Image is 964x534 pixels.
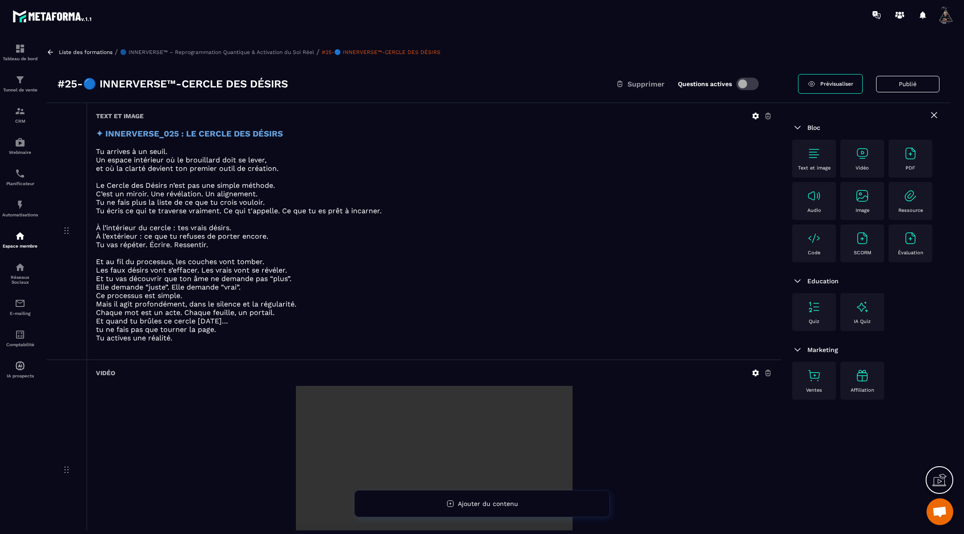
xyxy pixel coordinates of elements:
p: Text et image [798,165,831,171]
img: automations [15,360,25,371]
img: automations [15,137,25,148]
p: Évaluation [898,250,923,256]
p: Et au fil du processus, les couches vont tomber. [96,257,772,266]
span: / [115,48,118,56]
img: text-image no-wra [807,300,821,314]
img: text-image no-wra [807,231,821,245]
p: Et tu vas découvrir que ton âme ne demande pas “plus”. [96,274,772,283]
p: Tu ne fais plus la liste de ce que tu crois vouloir. [96,198,772,207]
p: Un espace intérieur où le brouillard doit se lever, [96,156,772,164]
h6: Text et image [96,112,144,120]
img: scheduler [15,168,25,179]
p: Mais il agit profondément, dans le silence et la régularité. [96,300,772,308]
a: Ouvrir le chat [927,498,953,525]
img: text-image [855,368,869,383]
strong: ✦ INNERVERSE_025 : LE CERCLE DES DÉSIRS [96,129,283,139]
a: formationformationCRM [2,99,38,130]
img: text-image [855,300,869,314]
a: accountantaccountantComptabilité [2,323,38,354]
p: Ressource [898,207,923,213]
span: Bloc [807,124,820,131]
p: Les faux désirs vont s’effacer. Les vrais vont se révéler. [96,266,772,274]
p: et où la clarté devient ton premier outil de création. [96,164,772,173]
span: Supprimer [627,80,665,88]
p: Chaque mot est un acte. Chaque feuille, un portail. [96,308,772,317]
p: PDF [906,165,915,171]
p: E-mailing [2,311,38,316]
p: SCORM [854,250,871,256]
img: automations [15,199,25,210]
p: Ce processus est simple. [96,291,772,300]
p: C’est un miroir. Une révélation. Un alignement. [96,190,772,198]
p: Tunnel de vente [2,87,38,92]
p: Quiz [809,319,819,324]
p: À l’extérieur : ce que tu refuses de porter encore. [96,232,772,240]
p: Le Cercle des Désirs n’est pas une simple méthode. [96,181,772,190]
p: Affiliation [851,387,874,393]
p: Vidéo [856,165,869,171]
span: Prévisualiser [820,81,853,87]
img: text-image no-wra [903,189,918,203]
p: Réseaux Sociaux [2,275,38,285]
p: Tu actives une réalité. [96,334,772,342]
img: automations [15,231,25,241]
img: formation [15,43,25,54]
p: IA Quiz [854,319,871,324]
p: Tableau de bord [2,56,38,61]
a: schedulerschedulerPlanificateur [2,161,38,193]
p: À l’intérieur du cercle : tes vrais désirs. [96,224,772,232]
p: Tu écris ce qui te traverse vraiment. Ce qui t'appelle. Ce que tu es prêt à incarner. [96,207,772,215]
img: text-image no-wra [903,146,918,161]
p: Ventes [806,387,822,393]
img: accountant [15,329,25,340]
p: tu ne fais pas que tourner la page. [96,325,772,334]
p: Et quand tu brûles ce cercle [DATE]… [96,317,772,325]
a: formationformationTableau de bord [2,37,38,68]
p: Tu vas répéter. Écrire. Ressentir. [96,240,772,249]
a: #25-🔵 INNERVERSE™-CERCLE DES DÉSIRS [322,49,440,55]
p: Automatisations [2,212,38,217]
p: Espace membre [2,244,38,248]
img: text-image no-wra [807,189,821,203]
img: formation [15,75,25,85]
a: Prévisualiser [798,74,863,94]
p: Code [808,250,820,256]
span: / [316,48,320,56]
h3: #25-🔵 INNERVERSE™-CERCLE DES DÉSIRS [58,77,288,91]
h6: Vidéo [96,369,115,377]
span: Marketing [807,346,838,353]
a: automationsautomationsEspace membre [2,224,38,255]
img: text-image no-wra [855,189,869,203]
p: Tu arrives à un seuil. [96,147,772,156]
span: Education [807,277,839,285]
label: Questions actives [678,80,732,87]
img: social-network [15,262,25,273]
img: text-image no-wra [855,146,869,161]
img: formation [15,106,25,116]
a: 🔵 INNERVERSE™ – Reprogrammation Quantique & Activation du Soi Réel [120,49,314,55]
p: IA prospects [2,373,38,378]
img: logo [12,8,93,24]
span: Ajouter du contenu [458,500,518,507]
p: Webinaire [2,150,38,155]
img: text-image no-wra [807,368,821,383]
a: formationformationTunnel de vente [2,68,38,99]
p: Comptabilité [2,342,38,347]
a: social-networksocial-networkRéseaux Sociaux [2,255,38,291]
p: Planificateur [2,181,38,186]
img: text-image no-wra [903,231,918,245]
p: Audio [807,207,821,213]
a: automationsautomationsAutomatisations [2,193,38,224]
button: Publié [876,76,939,92]
p: Image [856,207,869,213]
p: CRM [2,119,38,124]
p: Elle demande “juste”. Elle demande “vrai”. [96,283,772,291]
a: emailemailE-mailing [2,291,38,323]
a: Liste des formations [59,49,112,55]
img: email [15,298,25,309]
img: arrow-down [792,344,803,355]
img: arrow-down [792,276,803,286]
img: text-image no-wra [807,146,821,161]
